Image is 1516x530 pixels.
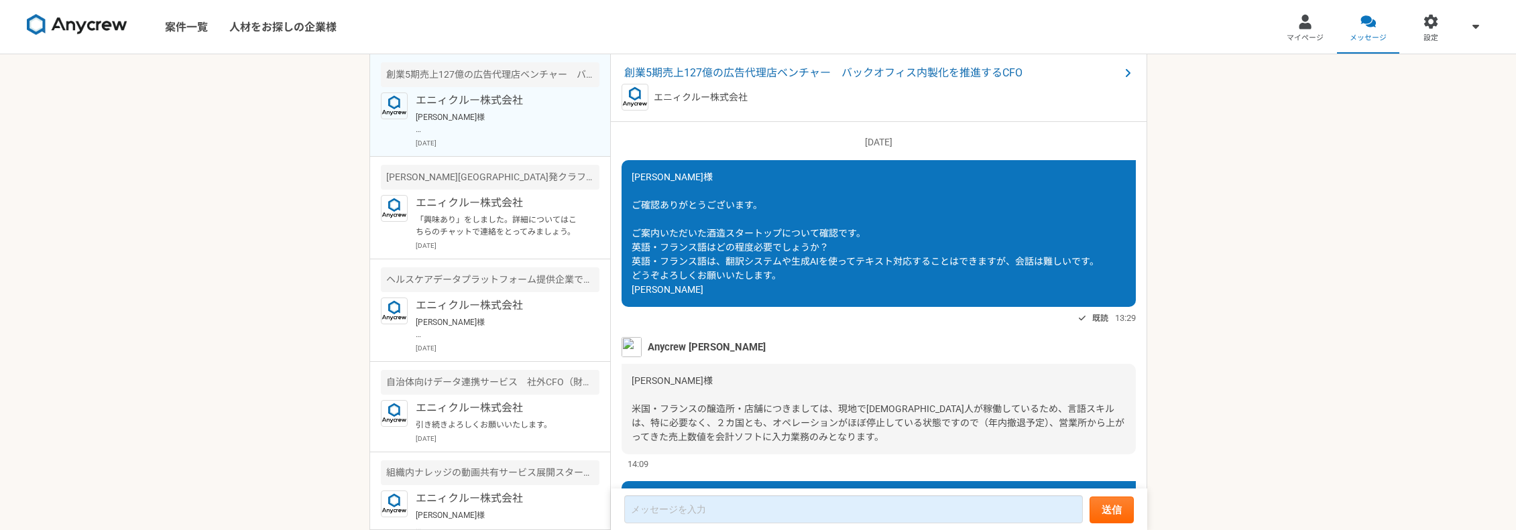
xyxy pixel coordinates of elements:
[416,214,581,238] p: 「興味あり」をしました。詳細についてはこちらのチャットで連絡をとってみましょう。
[622,84,648,111] img: logo_text_blue_01.png
[416,490,581,507] p: エニィクルー株式会社
[416,419,581,431] p: 引き続きよろしくお願いいたします。
[624,65,1120,81] span: 創業5期売上127億の広告代理店ベンチャー バックオフィス内製化を推進するCFO
[416,297,581,314] p: エニィクルー株式会社
[416,400,581,416] p: エニィクルー株式会社
[632,172,1099,295] span: [PERSON_NAME]様 ご確認ありがとうございます。 ご案内いただいた酒造スタートップについて確認です。 英語・フランス語はどの程度必要でしょうか？ 英語・フランス語は、翻訳システムや生成...
[416,434,599,444] p: [DATE]
[416,316,581,340] p: [PERSON_NAME]様 いつも大変お世話になっております。 ご確認ありがとうございます。 引き続きどうぞよろしくお願いいたします。 [PERSON_NAME]
[381,92,408,119] img: logo_text_blue_01.png
[1287,33,1324,44] span: マイページ
[622,135,1136,149] p: [DATE]
[1090,496,1134,523] button: 送信
[27,14,127,36] img: 8DqYSo04kwAAAAASUVORK5CYII=
[381,370,599,395] div: 自治体向けデータ連携サービス 社外CFO（財務、資金調達）経験者を募集
[381,490,408,517] img: logo_text_blue_01.png
[416,92,581,109] p: エニィクルー株式会社
[628,458,648,470] span: 14:09
[381,267,599,292] div: ヘルスケアデータプラットフォーム提供企業での経営管理業務
[381,460,599,485] div: 組織内ナレッジの動画共有サービス展開スタートアップ CFO
[654,90,748,105] p: エニィクルー株式会社
[416,138,599,148] p: [DATE]
[416,241,599,251] p: [DATE]
[381,297,408,324] img: logo_text_blue_01.png
[648,340,766,354] span: Anycrew [PERSON_NAME]
[632,375,1124,442] span: [PERSON_NAME]様 米国・フランスの醸造所・店舗につきましては、現地で[DEMOGRAPHIC_DATA]人が稼働しているため、言語スキルは、特に必要なく、２カ国とも、オペレーションが...
[381,62,599,87] div: 創業5期売上127億の広告代理店ベンチャー バックオフィス内製化を推進するCFO
[622,337,642,357] img: %E3%83%95%E3%82%9A%E3%83%AD%E3%83%95%E3%82%A3%E3%83%BC%E3%83%AB%E7%94%BB%E5%83%8F%E3%81%AE%E3%82%...
[416,111,581,135] p: [PERSON_NAME]様 それぞれ、ご状況をご説明させていただきます。 広告代理店ベンチャーにつきましては、先日お伝えしました最終選考を終えている人材に決まったとのことで、クローズとなりまし...
[1423,33,1438,44] span: 設定
[381,195,408,222] img: logo_text_blue_01.png
[381,165,599,190] div: [PERSON_NAME][GEOGRAPHIC_DATA]発クラフトビールを手がけるベンチャー 財務戦略
[416,343,599,353] p: [DATE]
[1092,310,1108,326] span: 既読
[381,400,408,427] img: logo_text_blue_01.png
[1115,312,1136,324] span: 13:29
[1350,33,1387,44] span: メッセージ
[416,195,581,211] p: エニィクルー株式会社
